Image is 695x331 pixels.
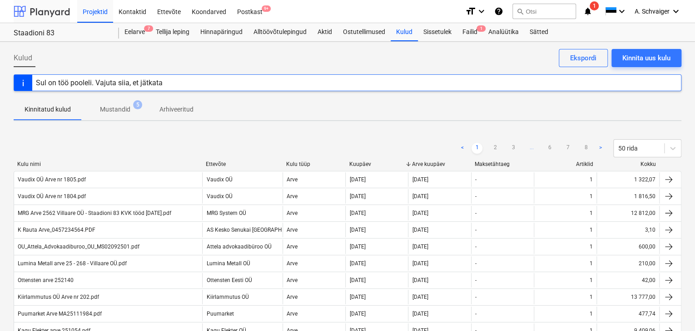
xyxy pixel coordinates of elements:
div: Arve [287,227,298,233]
div: Maksetähtaeg [475,161,530,167]
div: Kiirlammutus OÜ [206,294,248,300]
div: [DATE] [349,311,365,317]
button: Ekspordi [559,49,608,67]
a: Kulud [391,23,418,41]
button: Kinnita uus kulu [611,49,681,67]
div: 42,00 [596,273,659,287]
div: [DATE] [349,210,365,216]
div: Kinnita uus kulu [622,52,670,64]
div: Puumarket Arve MA25111984.pdf [18,311,102,317]
div: Sätted [524,23,554,41]
div: Arve [287,260,298,267]
div: 1 [590,260,593,267]
div: 1 [590,176,593,183]
p: Kinnitatud kulud [25,105,71,114]
span: 5 [133,100,142,109]
div: Failid [457,23,483,41]
i: format_size [465,6,476,17]
div: Artiklid [537,161,593,167]
div: 1 [590,227,593,233]
div: - [475,210,477,216]
a: Sissetulek [418,23,457,41]
a: Page 1 is your current page [472,143,482,154]
div: [DATE] [349,277,365,283]
div: 477,74 [596,307,659,321]
div: Vaudix OÜ [206,193,232,200]
div: Arve [287,311,298,317]
div: Arve kuupäev [412,161,467,167]
div: Vestlusvidin [650,287,695,331]
p: Arhiveeritud [159,105,194,114]
div: [DATE] [412,243,428,250]
div: [DATE] [412,260,428,267]
div: Ekspordi [570,52,596,64]
a: Alltöövõtulepingud [248,23,312,41]
div: 1 816,50 [596,189,659,204]
div: Lumina Metall arve 25 - 268 - Villaare OÜ.pdf [18,260,127,267]
i: keyboard_arrow_down [616,6,627,17]
a: Tellija leping [150,23,195,41]
button: Otsi [512,4,576,19]
div: Vaudix OÜ [206,176,232,183]
div: [DATE] [412,227,428,233]
span: Kulud [14,53,32,63]
div: - [475,243,477,250]
div: Ostutellimused [338,23,391,41]
div: [DATE] [412,294,428,300]
a: Page 2 [490,143,501,154]
div: 3,10 [596,223,659,237]
div: K Rauta Arve_0457234564.PDF [18,227,95,233]
div: [DATE] [349,294,365,300]
div: - [475,294,477,300]
div: - [475,277,477,283]
span: search [516,8,524,15]
a: Analüütika [483,23,524,41]
div: Lumina Metall OÜ [206,260,250,267]
div: Kokku [601,161,656,167]
span: 1 [590,1,599,10]
div: Arve [287,294,298,300]
a: Next page [595,143,606,154]
i: notifications [583,6,592,17]
p: Mustandid [100,105,130,114]
div: Arve [287,277,298,283]
i: keyboard_arrow_down [670,6,681,17]
div: OU_Attela_Advokaadiburoo_OU_MS02092501.pdf [18,243,139,250]
div: [DATE] [349,243,365,250]
a: Hinnapäringud [195,23,248,41]
div: [DATE] [412,210,428,216]
a: Page 6 [544,143,555,154]
div: - [475,227,477,233]
div: 1 [590,294,593,300]
div: Arve [287,176,298,183]
span: 1 [477,25,486,32]
div: Vaudix OÜ Arve nr 1804.pdf [18,193,86,200]
div: MRG Arve 2562 Villaare OÜ - Staadioni 83 KVK tööd [DATE].pdf [18,210,171,216]
div: 600,00 [596,239,659,254]
div: Kulu nimi [17,161,199,167]
div: Staadioni 83 [14,29,108,38]
div: MRG System OÜ [206,210,246,216]
div: 12 812,00 [596,206,659,220]
div: [DATE] [349,176,365,183]
a: Failid1 [457,23,483,41]
div: [DATE] [412,311,428,317]
a: Page 8 [581,143,591,154]
a: Previous page [457,143,468,154]
span: ... [526,143,537,154]
div: Kulu tüüp [286,161,342,167]
div: Aktid [312,23,338,41]
div: 1 [590,311,593,317]
div: 1 [590,277,593,283]
div: 13 777,00 [596,290,659,304]
div: - [475,311,477,317]
div: [DATE] [349,193,365,200]
div: - [475,193,477,200]
a: Page 3 [508,143,519,154]
i: keyboard_arrow_down [476,6,487,17]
